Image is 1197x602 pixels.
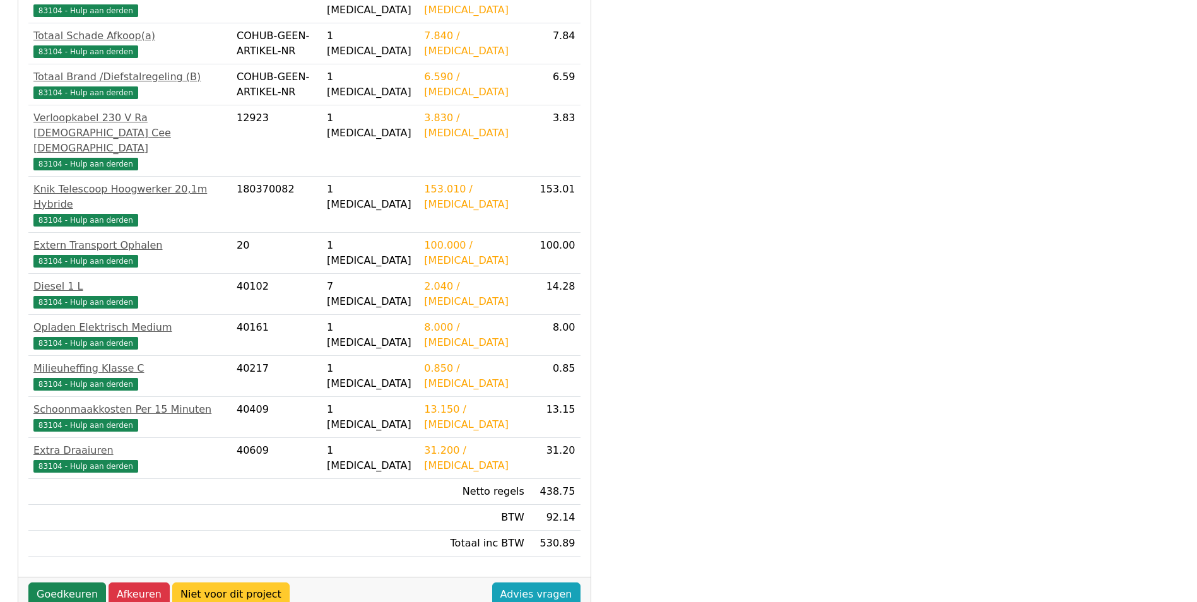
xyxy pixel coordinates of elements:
td: 12923 [232,105,322,177]
div: 1 [MEDICAL_DATA] [327,361,414,391]
span: 83104 - Hulp aan derden [33,4,138,17]
td: 40102 [232,274,322,315]
span: 83104 - Hulp aan derden [33,45,138,58]
div: 1 [MEDICAL_DATA] [327,320,414,350]
td: 8.00 [529,315,581,356]
div: 1 [MEDICAL_DATA] [327,238,414,268]
span: 83104 - Hulp aan derden [33,460,138,473]
div: 1 [MEDICAL_DATA] [327,182,414,212]
div: Extern Transport Ophalen [33,238,227,253]
div: 1 [MEDICAL_DATA] [327,443,414,473]
div: 1 [MEDICAL_DATA] [327,110,414,141]
td: 6.59 [529,64,581,105]
div: 6.590 / [MEDICAL_DATA] [424,69,524,100]
td: 40217 [232,356,322,397]
td: 0.85 [529,356,581,397]
td: 14.28 [529,274,581,315]
span: 83104 - Hulp aan derden [33,296,138,309]
div: 1 [MEDICAL_DATA] [327,69,414,100]
span: 83104 - Hulp aan derden [33,158,138,170]
span: 83104 - Hulp aan derden [33,86,138,99]
td: Totaal inc BTW [419,531,529,557]
td: 40609 [232,438,322,479]
div: Schoonmaakkosten Per 15 Minuten [33,402,227,417]
div: 0.850 / [MEDICAL_DATA] [424,361,524,391]
div: 7.840 / [MEDICAL_DATA] [424,28,524,59]
div: 2.040 / [MEDICAL_DATA] [424,279,524,309]
a: Verloopkabel 230 V Ra [DEMOGRAPHIC_DATA] Cee [DEMOGRAPHIC_DATA]83104 - Hulp aan derden [33,110,227,171]
div: Opladen Elektrisch Medium [33,320,227,335]
td: 153.01 [529,177,581,233]
div: Extra Draaiuren [33,443,227,458]
span: 83104 - Hulp aan derden [33,419,138,432]
div: Totaal Brand /Diefstalregeling (B) [33,69,227,85]
td: 530.89 [529,531,581,557]
span: 83104 - Hulp aan derden [33,337,138,350]
div: 100.000 / [MEDICAL_DATA] [424,238,524,268]
span: 83104 - Hulp aan derden [33,214,138,227]
div: Knik Telescoop Hoogwerker 20,1m Hybride [33,182,227,212]
a: Totaal Brand /Diefstalregeling (B)83104 - Hulp aan derden [33,69,227,100]
td: Netto regels [419,479,529,505]
div: Diesel 1 L [33,279,227,294]
td: 20 [232,233,322,274]
div: Milieuheffing Klasse C [33,361,227,376]
div: 3.830 / [MEDICAL_DATA] [424,110,524,141]
a: Extra Draaiuren83104 - Hulp aan derden [33,443,227,473]
a: Diesel 1 L83104 - Hulp aan derden [33,279,227,309]
div: 13.150 / [MEDICAL_DATA] [424,402,524,432]
td: 7.84 [529,23,581,64]
a: Opladen Elektrisch Medium83104 - Hulp aan derden [33,320,227,350]
td: 13.15 [529,397,581,438]
td: 40161 [232,315,322,356]
td: 180370082 [232,177,322,233]
td: 3.83 [529,105,581,177]
td: 31.20 [529,438,581,479]
td: COHUB-GEEN-ARTIKEL-NR [232,64,322,105]
a: Totaal Schade Afkoop(a)83104 - Hulp aan derden [33,28,227,59]
div: Verloopkabel 230 V Ra [DEMOGRAPHIC_DATA] Cee [DEMOGRAPHIC_DATA] [33,110,227,156]
div: 7 [MEDICAL_DATA] [327,279,414,309]
td: 438.75 [529,479,581,505]
a: Schoonmaakkosten Per 15 Minuten83104 - Hulp aan derden [33,402,227,432]
td: COHUB-GEEN-ARTIKEL-NR [232,23,322,64]
td: 92.14 [529,505,581,531]
span: 83104 - Hulp aan derden [33,255,138,268]
div: 153.010 / [MEDICAL_DATA] [424,182,524,212]
a: Extern Transport Ophalen83104 - Hulp aan derden [33,238,227,268]
a: Milieuheffing Klasse C83104 - Hulp aan derden [33,361,227,391]
div: 31.200 / [MEDICAL_DATA] [424,443,524,473]
td: 100.00 [529,233,581,274]
div: 1 [MEDICAL_DATA] [327,402,414,432]
div: Totaal Schade Afkoop(a) [33,28,227,44]
div: 1 [MEDICAL_DATA] [327,28,414,59]
div: 8.000 / [MEDICAL_DATA] [424,320,524,350]
td: 40409 [232,397,322,438]
span: 83104 - Hulp aan derden [33,378,138,391]
td: BTW [419,505,529,531]
a: Knik Telescoop Hoogwerker 20,1m Hybride83104 - Hulp aan derden [33,182,227,227]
